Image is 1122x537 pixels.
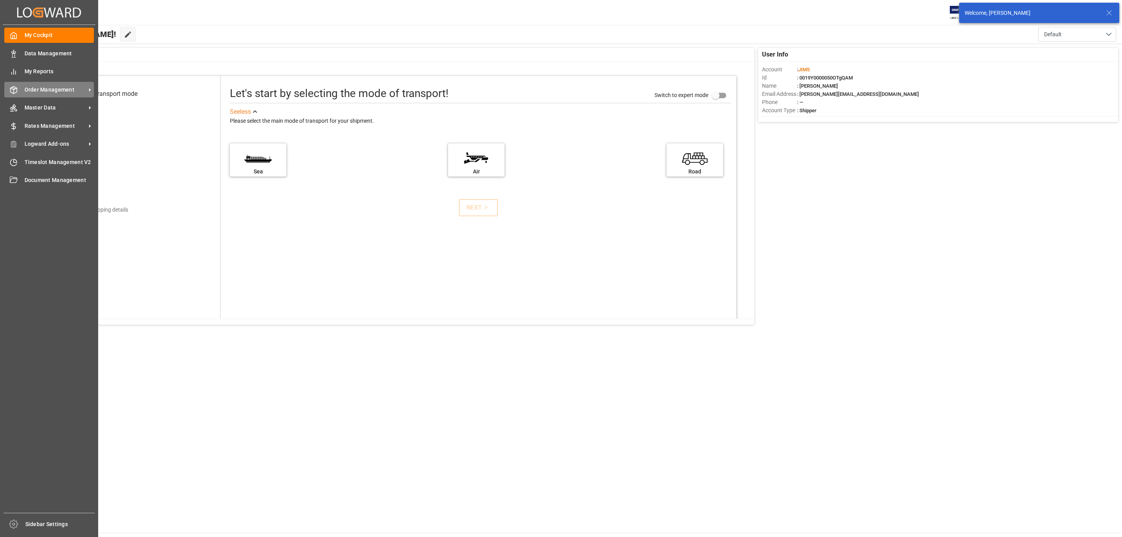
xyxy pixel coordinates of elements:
span: Rates Management [25,122,86,130]
div: Welcome, [PERSON_NAME] [965,9,1099,17]
button: open menu [1038,27,1116,42]
div: Select transport mode [77,89,138,99]
div: Let's start by selecting the mode of transport! [230,85,448,102]
span: User Info [762,50,788,59]
span: Switch to expert mode [654,92,708,98]
span: Default [1044,30,1062,39]
span: Timeslot Management V2 [25,158,94,166]
div: NEXT [466,203,490,212]
span: Name [762,82,797,90]
a: Timeslot Management V2 [4,154,94,170]
span: Master Data [25,104,86,112]
span: Document Management [25,176,94,184]
span: Data Management [25,49,94,58]
img: Exertis%20JAM%20-%20Email%20Logo.jpg_1722504956.jpg [950,6,977,19]
div: Please select the main mode of transport for your shipment. [230,117,731,126]
span: Sidebar Settings [25,520,95,528]
div: Add shipping details [79,206,128,214]
span: : Shipper [797,108,817,113]
div: Sea [234,168,282,176]
span: Order Management [25,86,86,94]
div: Road [670,168,719,176]
span: Email Address [762,90,797,98]
span: My Cockpit [25,31,94,39]
a: Document Management [4,173,94,188]
span: Account [762,65,797,74]
span: : — [797,99,803,105]
span: Id [762,74,797,82]
span: : 0019Y0000050OTgQAM [797,75,853,81]
div: See less [230,107,251,117]
span: : [PERSON_NAME] [797,83,838,89]
span: : [797,67,810,72]
a: My Cockpit [4,28,94,43]
a: Data Management [4,46,94,61]
button: NEXT [459,199,498,216]
a: My Reports [4,64,94,79]
div: Air [452,168,501,176]
span: My Reports [25,67,94,76]
span: : [PERSON_NAME][EMAIL_ADDRESS][DOMAIN_NAME] [797,91,919,97]
span: Account Type [762,106,797,115]
span: JIMS [798,67,810,72]
span: Logward Add-ons [25,140,86,148]
span: Phone [762,98,797,106]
